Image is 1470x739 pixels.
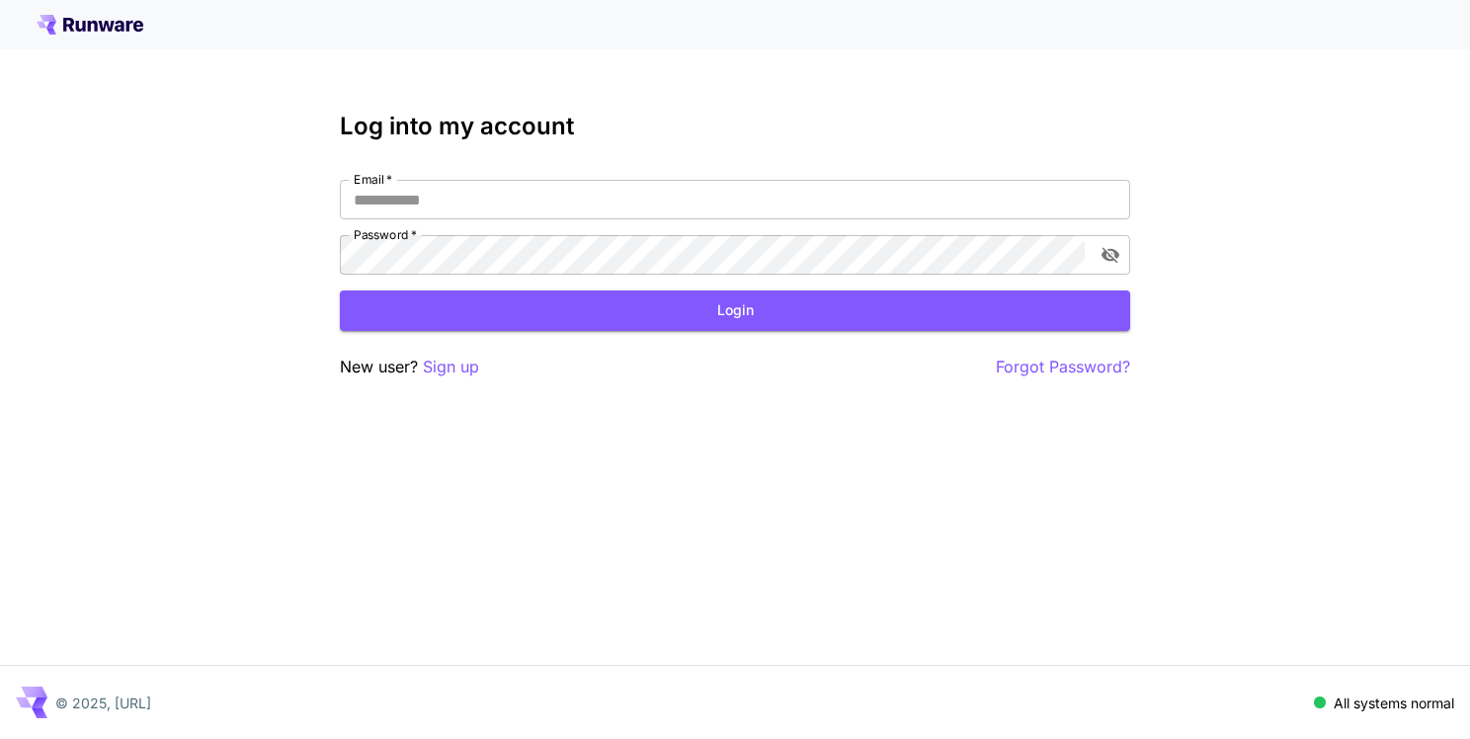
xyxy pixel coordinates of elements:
[996,355,1130,379] button: Forgot Password?
[1093,237,1128,273] button: toggle password visibility
[354,226,417,243] label: Password
[1334,693,1454,713] p: All systems normal
[55,693,151,713] p: © 2025, [URL]
[423,355,479,379] button: Sign up
[354,171,392,188] label: Email
[340,355,479,379] p: New user?
[340,113,1130,140] h3: Log into my account
[340,290,1130,331] button: Login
